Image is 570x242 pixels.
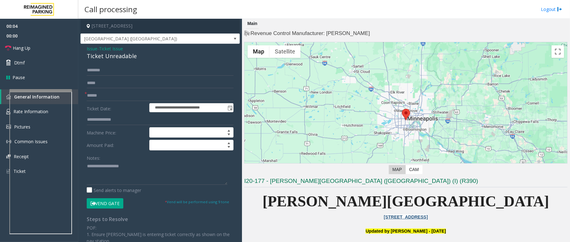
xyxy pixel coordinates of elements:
[541,6,562,13] a: Logout
[80,19,240,33] h4: [STREET_ADDRESS]
[224,133,233,138] span: Decrease value
[85,140,148,150] label: Amount Paid:
[552,45,564,58] button: Toggle fullscreen view
[384,214,428,219] a: [STREET_ADDRESS]
[13,74,25,81] span: Pause
[81,34,208,44] span: [GEOGRAPHIC_DATA] ([GEOGRAPHIC_DATA])
[99,45,123,52] span: Ticket Issue
[6,139,11,144] img: 'icon'
[389,165,406,174] label: Map
[6,109,10,114] img: 'icon'
[248,45,270,58] button: Show street map
[6,154,11,159] img: 'icon'
[85,103,148,113] label: Ticket Date:
[87,187,141,194] label: Send alerts to manager
[165,199,229,204] small: Vend will be performed using 9 tone
[14,59,25,66] span: Dtmf
[13,45,30,51] span: Hang Up
[87,216,234,222] h4: Steps to Resolve
[246,19,259,29] div: Main
[244,30,567,37] h4: Revenue Control Manufacturer: [PERSON_NAME]
[224,128,233,133] span: Increase value
[557,6,562,13] img: logout
[87,153,100,161] label: Notes:
[97,46,123,52] span: -
[226,103,233,112] span: Toggle popup
[366,229,446,234] font: Updated by [PERSON_NAME] - [DATE]
[402,109,410,120] div: 800 East 28th Street, Minneapolis, MN
[1,89,78,104] a: General Information
[6,125,11,129] img: 'icon'
[270,45,300,58] button: Show satellite imagery
[224,145,233,150] span: Decrease value
[6,169,10,174] img: 'icon'
[263,193,549,209] span: [PERSON_NAME][GEOGRAPHIC_DATA]
[405,165,423,174] label: CAM
[87,52,234,60] div: Ticket Unreadable
[224,140,233,145] span: Increase value
[85,127,148,138] label: Machine Price:
[6,94,11,99] img: 'icon'
[244,177,567,187] h3: I20-177 - [PERSON_NAME][GEOGRAPHIC_DATA] ([GEOGRAPHIC_DATA]) (I) (R390)
[81,2,140,17] h3: Call processing
[87,45,97,52] span: Issue
[87,198,123,209] button: Vend Gate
